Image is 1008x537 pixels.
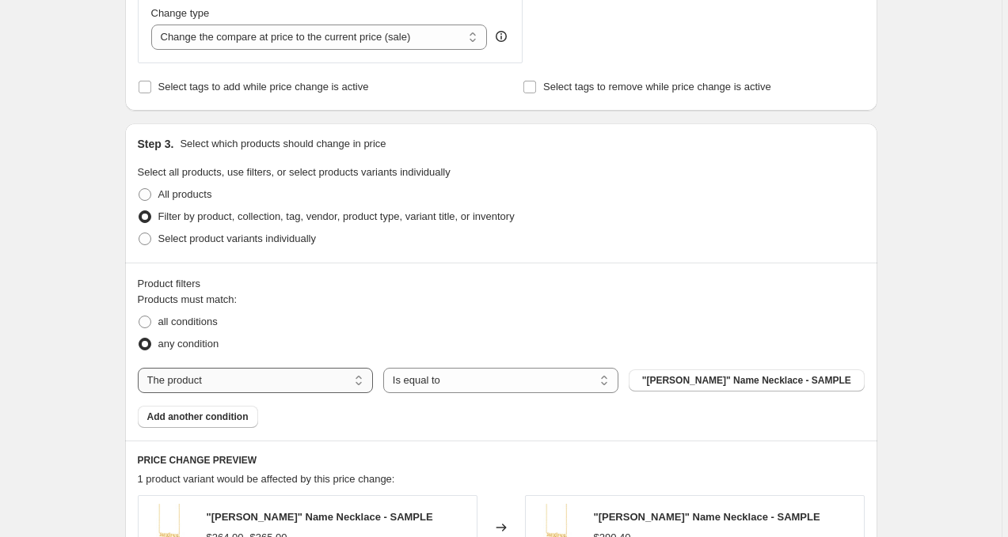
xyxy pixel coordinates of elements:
span: 1 product variant would be affected by this price change: [138,473,395,485]
span: all conditions [158,316,218,327]
span: "[PERSON_NAME]" Name Necklace - SAMPLE [642,374,851,387]
button: Add another condition [138,406,258,428]
h2: Step 3. [138,136,174,152]
span: Select all products, use filters, or select products variants individually [138,166,451,178]
div: Product filters [138,276,865,292]
button: "Andrea" Name Necklace - SAMPLE [629,369,864,391]
span: Select tags to remove while price change is active [543,81,771,93]
span: "[PERSON_NAME]" Name Necklace - SAMPLE [594,511,820,523]
span: Select tags to add while price change is active [158,81,369,93]
span: any condition [158,338,219,350]
span: "[PERSON_NAME]" Name Necklace - SAMPLE [207,511,433,523]
div: help [493,28,509,44]
span: Select product variants individually [158,233,316,244]
span: Products must match: [138,293,238,305]
p: Select which products should change in price [180,136,386,152]
h6: PRICE CHANGE PREVIEW [138,454,865,467]
span: Change type [151,7,210,19]
span: Add another condition [147,410,249,423]
span: All products [158,188,212,200]
span: Filter by product, collection, tag, vendor, product type, variant title, or inventory [158,210,515,222]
